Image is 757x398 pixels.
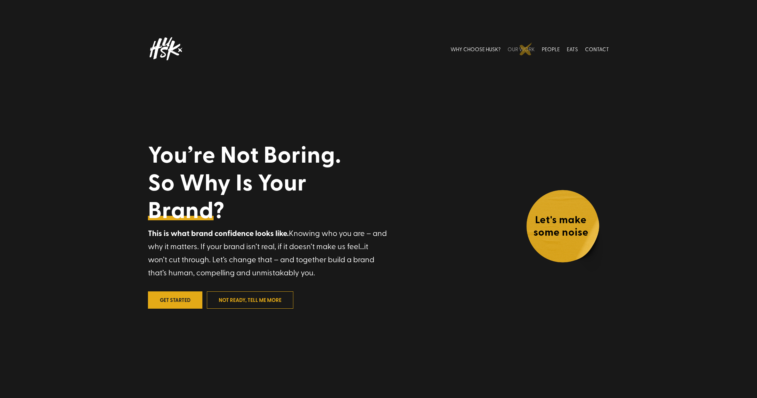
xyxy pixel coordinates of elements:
p: Knowing who you are – and why it matters. If your brand isn’t real, if it doesn’t make us feel…it... [148,226,388,279]
a: Get Started [148,291,202,308]
a: WHY CHOOSE HUSK? [451,35,501,63]
a: Brand [148,195,214,223]
a: CONTACT [585,35,609,63]
img: Husk logo [148,35,183,63]
a: PEOPLE [542,35,560,63]
strong: This is what brand confidence looks like. [148,227,289,239]
h1: You’re Not Boring. So Why Is Your ? [148,140,414,226]
a: not ready, tell me more [207,291,293,308]
a: EATS [567,35,578,63]
h4: Let's make some noise [526,213,596,241]
a: OUR WORK [508,35,535,63]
